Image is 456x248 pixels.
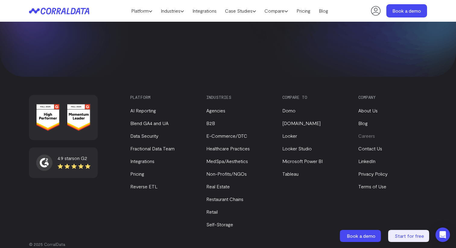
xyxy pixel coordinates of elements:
a: Blend GA4 and UA [130,120,169,126]
a: Domo [282,108,296,113]
a: Industries [157,6,188,15]
a: Restaurant Chains [206,196,243,202]
a: AI Reporting [130,108,156,113]
a: Blog [358,120,368,126]
div: 4.9 stars [58,155,90,162]
a: E-Commerce/DTC [206,133,247,139]
a: Fractional Data Team [130,146,175,151]
a: Compare [260,6,292,15]
a: Book a demo [386,4,427,17]
a: LinkedIn [358,158,375,164]
a: [DOMAIN_NAME] [282,120,321,126]
a: Reverse ETL [130,184,157,189]
h3: Compare to [282,95,348,100]
h3: Industries [206,95,272,100]
a: Non-Profits/NGOs [206,171,247,177]
a: Terms of Use [358,184,386,189]
a: Microsoft Power BI [282,158,323,164]
h3: Platform [130,95,196,100]
a: Looker [282,133,297,139]
p: © 2025 CorralData [29,241,427,247]
span: on G2 [74,155,87,161]
h3: Company [358,95,424,100]
a: Integrations [130,158,154,164]
a: Agencies [206,108,225,113]
a: Pricing [130,171,144,177]
a: Looker Studio [282,146,312,151]
a: Healthcare Practices [206,146,250,151]
div: Open Intercom Messenger [435,228,450,242]
a: Platform [127,6,157,15]
a: Integrations [188,6,221,15]
a: Real Estate [206,184,230,189]
a: Pricing [292,6,315,15]
a: Careers [358,133,375,139]
a: B2B [206,120,215,126]
a: Tableau [282,171,299,177]
a: MedSpa/Aesthetics [206,158,248,164]
a: 4.9 starson G2 [36,155,90,171]
span: Start for free [395,233,424,239]
a: Data Security [130,133,158,139]
a: Blog [315,6,332,15]
a: Contact Us [358,146,382,151]
a: Privacy Policy [358,171,388,177]
a: Retail [206,209,218,215]
a: Self-Storage [206,221,233,227]
span: Book a demo [347,233,375,239]
a: Book a demo [340,230,382,242]
a: About Us [358,108,378,113]
a: Start for free [388,230,430,242]
a: Case Studies [221,6,260,15]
